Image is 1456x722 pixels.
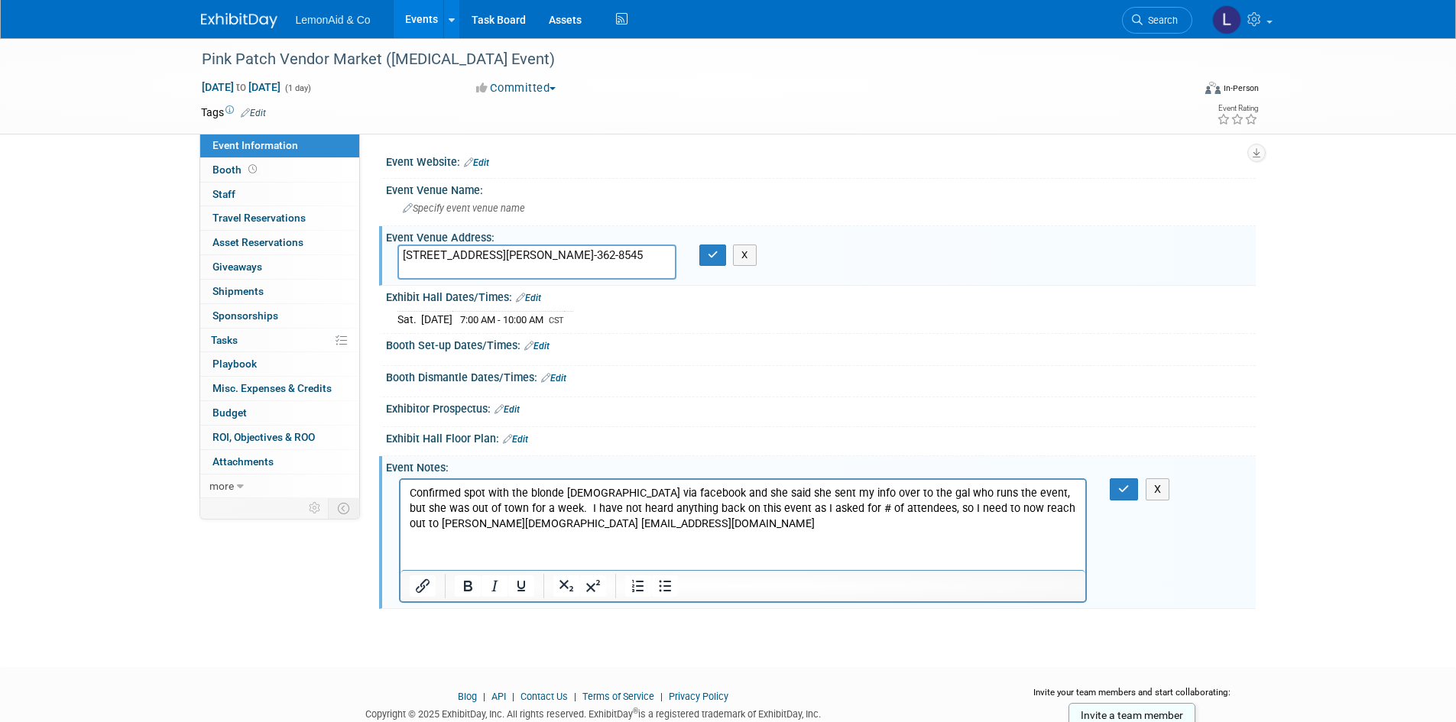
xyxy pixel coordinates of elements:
div: Exhibitor Prospectus: [386,397,1256,417]
div: Invite your team members and start collaborating: [1009,686,1256,709]
a: Budget [200,401,359,425]
a: Search [1122,7,1192,34]
button: Bullet list [652,575,678,597]
div: Copyright © 2025 ExhibitDay, Inc. All rights reserved. ExhibitDay is a registered trademark of Ex... [201,704,987,721]
span: Playbook [212,358,257,370]
span: to [234,81,248,93]
span: (1 day) [284,83,311,93]
span: Budget [212,406,247,419]
span: Misc. Expenses & Credits [212,382,332,394]
a: Edit [241,108,266,118]
a: Edit [516,293,541,303]
div: Exhibit Hall Dates/Times: [386,286,1256,306]
span: | [570,691,580,702]
img: Lawrence Hampp [1212,5,1241,34]
div: Event Rating [1217,105,1258,112]
span: Attachments [212,455,274,468]
button: Superscript [580,575,606,597]
a: Edit [541,373,566,384]
button: X [1146,478,1170,500]
a: Edit [524,341,550,351]
button: Insert/edit link [410,575,436,597]
a: Misc. Expenses & Credits [200,377,359,400]
td: [DATE] [421,312,452,328]
td: Tags [201,105,266,120]
span: Shipments [212,285,264,297]
img: ExhibitDay [201,13,277,28]
button: X [733,244,757,266]
button: Numbered list [625,575,651,597]
a: more [200,474,359,498]
a: Booth [200,158,359,182]
span: CST [549,316,564,325]
a: Privacy Policy [669,691,728,702]
button: Underline [508,575,534,597]
img: Format-Inperson.png [1205,82,1221,94]
div: Pink Patch Vendor Market ([MEDICAL_DATA] Event) [196,46,1169,73]
span: 7:00 AM - 10:00 AM [460,314,543,325]
a: Tasks [200,329,359,352]
span: Booth not reserved yet [245,164,260,175]
span: Event Information [212,139,298,151]
a: Travel Reservations [200,206,359,230]
button: Subscript [553,575,579,597]
span: Specify event venue name [403,202,525,214]
a: Edit [495,404,520,415]
a: Event Information [200,134,359,157]
span: Tasks [211,334,238,346]
a: Edit [503,434,528,445]
a: Staff [200,183,359,206]
a: Attachments [200,450,359,474]
a: API [491,691,506,702]
span: Search [1143,15,1178,26]
sup: ® [633,707,638,715]
a: Edit [464,157,489,168]
span: Staff [212,188,235,200]
td: Toggle Event Tabs [328,498,359,518]
td: Personalize Event Tab Strip [302,498,329,518]
a: Contact Us [520,691,568,702]
div: Event Format [1102,79,1260,102]
a: ROI, Objectives & ROO [200,426,359,449]
a: Playbook [200,352,359,376]
div: Booth Set-up Dates/Times: [386,334,1256,354]
div: Event Notes: [386,456,1256,475]
span: LemonAid & Co [296,14,371,26]
button: Committed [471,80,562,96]
span: Sponsorships [212,309,278,322]
span: more [209,480,234,492]
div: Event Venue Address: [386,226,1256,245]
button: Italic [482,575,507,597]
div: Event Venue Name: [386,179,1256,198]
iframe: Rich Text Area [400,480,1086,570]
button: Bold [455,575,481,597]
span: ROI, Objectives & ROO [212,431,315,443]
div: Exhibit Hall Floor Plan: [386,427,1256,447]
span: | [657,691,666,702]
div: In-Person [1223,83,1259,94]
a: Giveaways [200,255,359,279]
div: Event Website: [386,151,1256,170]
a: Sponsorships [200,304,359,328]
span: Booth [212,164,260,176]
span: Travel Reservations [212,212,306,224]
a: Shipments [200,280,359,303]
a: Blog [458,691,477,702]
a: Terms of Service [582,691,654,702]
a: Asset Reservations [200,231,359,254]
span: [DATE] [DATE] [201,80,281,94]
span: Asset Reservations [212,236,303,248]
div: Booth Dismantle Dates/Times: [386,366,1256,386]
span: | [479,691,489,702]
span: | [508,691,518,702]
span: Giveaways [212,261,262,273]
td: Sat. [397,312,421,328]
